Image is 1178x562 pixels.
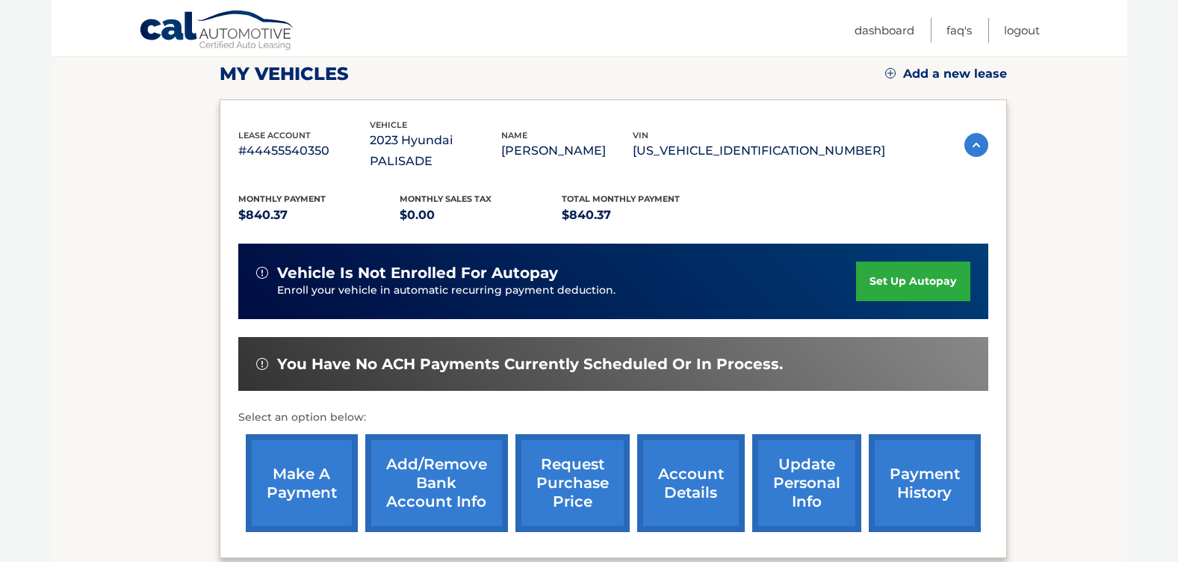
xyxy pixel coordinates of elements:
[855,18,914,43] a: Dashboard
[139,10,296,53] a: Cal Automotive
[220,63,349,85] h2: my vehicles
[501,130,527,140] span: name
[277,264,558,282] span: vehicle is not enrolled for autopay
[885,67,1007,81] a: Add a new lease
[370,120,407,130] span: vehicle
[256,358,268,370] img: alert-white.svg
[400,205,562,226] p: $0.00
[256,267,268,279] img: alert-white.svg
[238,130,311,140] span: lease account
[246,434,358,532] a: make a payment
[1004,18,1040,43] a: Logout
[501,140,633,161] p: [PERSON_NAME]
[400,194,492,204] span: Monthly sales Tax
[633,130,648,140] span: vin
[562,205,724,226] p: $840.37
[238,409,988,427] p: Select an option below:
[752,434,861,532] a: update personal info
[856,262,970,301] a: set up autopay
[238,205,400,226] p: $840.37
[869,434,981,532] a: payment history
[633,140,885,161] p: [US_VEHICLE_IDENTIFICATION_NUMBER]
[238,194,326,204] span: Monthly Payment
[370,130,501,172] p: 2023 Hyundai PALISADE
[637,434,745,532] a: account details
[885,68,896,78] img: add.svg
[238,140,370,161] p: #44455540350
[946,18,972,43] a: FAQ's
[277,282,857,299] p: Enroll your vehicle in automatic recurring payment deduction.
[365,434,508,532] a: Add/Remove bank account info
[515,434,630,532] a: request purchase price
[964,133,988,157] img: accordion-active.svg
[562,194,680,204] span: Total Monthly Payment
[277,355,783,374] span: You have no ACH payments currently scheduled or in process.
